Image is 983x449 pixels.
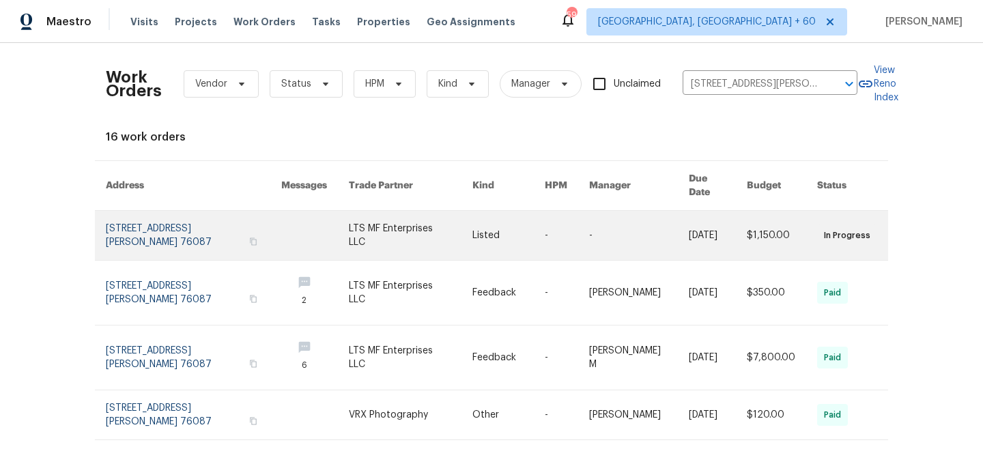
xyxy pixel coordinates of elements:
[338,211,461,261] td: LTS MF Enterprises LLC
[840,74,859,93] button: Open
[175,15,217,29] span: Projects
[578,325,678,390] td: [PERSON_NAME] M
[461,211,534,261] td: Listed
[534,161,578,211] th: HPM
[806,161,888,211] th: Status
[338,325,461,390] td: LTS MF Enterprises LLC
[598,15,816,29] span: [GEOGRAPHIC_DATA], [GEOGRAPHIC_DATA] + 60
[578,211,678,261] td: -
[534,261,578,325] td: -
[95,161,270,211] th: Address
[736,161,806,211] th: Budget
[578,390,678,440] td: [PERSON_NAME]
[534,211,578,261] td: -
[357,15,410,29] span: Properties
[461,325,534,390] td: Feedback
[511,77,550,91] span: Manager
[130,15,158,29] span: Visits
[338,261,461,325] td: LTS MF Enterprises LLC
[567,8,576,22] div: 596
[195,77,227,91] span: Vendor
[46,15,91,29] span: Maestro
[534,390,578,440] td: -
[247,358,259,370] button: Copy Address
[578,161,678,211] th: Manager
[461,261,534,325] td: Feedback
[857,63,898,104] a: View Reno Index
[427,15,515,29] span: Geo Assignments
[338,161,461,211] th: Trade Partner
[247,235,259,248] button: Copy Address
[247,293,259,305] button: Copy Address
[365,77,384,91] span: HPM
[106,130,877,144] div: 16 work orders
[338,390,461,440] td: VRX Photography
[880,15,963,29] span: [PERSON_NAME]
[270,161,338,211] th: Messages
[233,15,296,29] span: Work Orders
[683,74,819,95] input: Enter in an address
[461,161,534,211] th: Kind
[281,77,311,91] span: Status
[678,161,736,211] th: Due Date
[534,325,578,390] td: -
[106,70,162,98] h2: Work Orders
[247,415,259,427] button: Copy Address
[461,390,534,440] td: Other
[578,261,678,325] td: [PERSON_NAME]
[312,17,341,27] span: Tasks
[438,77,457,91] span: Kind
[614,77,661,91] span: Unclaimed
